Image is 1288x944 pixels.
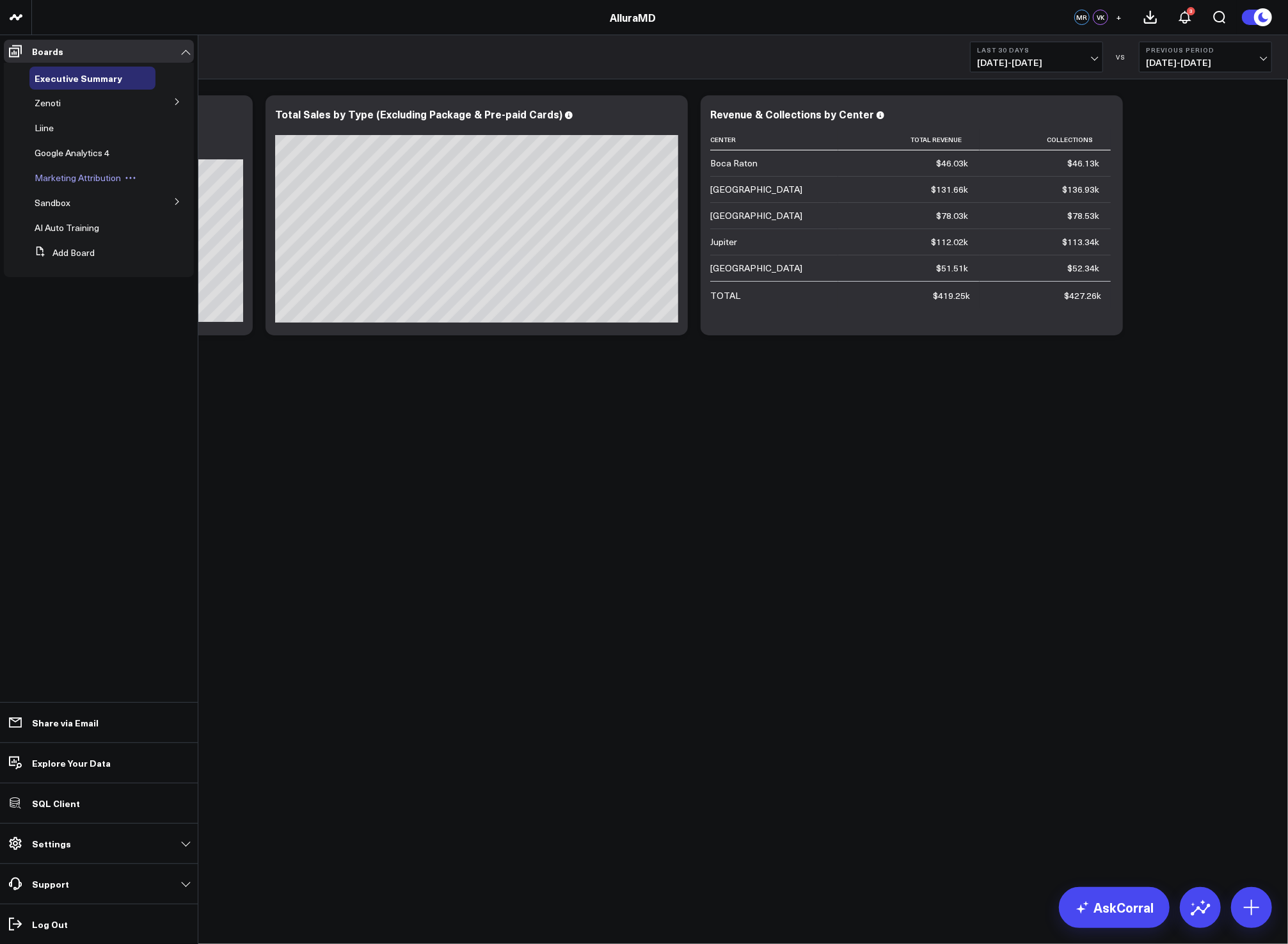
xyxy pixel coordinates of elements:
[35,147,109,159] span: Google Analytics 4
[35,221,99,234] span: AI Auto Training
[1067,209,1099,222] div: $78.53k
[710,262,802,275] div: [GEOGRAPHIC_DATA]
[35,198,70,208] a: Sandbox
[35,173,121,183] a: Marketing Attribution
[1093,10,1108,25] div: VK
[710,236,737,248] div: Jupiter
[4,913,194,936] a: Log Out
[35,72,122,84] span: Executive Summary
[35,172,121,184] span: Marketing Attribution
[931,183,968,196] div: $131.66k
[1146,46,1265,54] b: Previous Period
[32,46,63,56] p: Boards
[610,10,656,24] a: AlluraMD
[710,157,758,170] div: Boca Raton
[35,223,99,233] a: AI Auto Training
[32,798,80,808] p: SQL Client
[977,46,1096,54] b: Last 30 Days
[32,758,111,768] p: Explore Your Data
[32,838,71,849] p: Settings
[1109,53,1133,61] div: VS
[977,58,1096,68] span: [DATE] - [DATE]
[980,129,1111,150] th: Collections
[32,879,69,889] p: Support
[32,919,68,929] p: Log Out
[1117,13,1122,22] span: +
[1139,42,1272,72] button: Previous Period[DATE]-[DATE]
[710,183,802,196] div: [GEOGRAPHIC_DATA]
[35,97,61,109] span: Zenoti
[29,241,95,264] button: Add Board
[710,107,874,121] div: Revenue & Collections by Center
[35,148,109,158] a: Google Analytics 4
[1059,887,1170,928] a: AskCorral
[710,129,838,150] th: Center
[1067,157,1099,170] div: $46.13k
[1062,236,1099,248] div: $113.34k
[710,289,740,302] div: TOTAL
[32,717,99,728] p: Share via Email
[275,107,562,121] div: Total Sales by Type (Excluding Package & Pre-paid Cards)
[1064,289,1101,302] div: $427.26k
[1074,10,1090,25] div: MR
[35,123,54,133] a: Liine
[710,209,802,222] div: [GEOGRAPHIC_DATA]
[936,209,968,222] div: $78.03k
[933,289,970,302] div: $419.25k
[1067,262,1099,275] div: $52.34k
[936,262,968,275] div: $51.51k
[970,42,1103,72] button: Last 30 Days[DATE]-[DATE]
[1111,10,1127,25] button: +
[4,792,194,815] a: SQL Client
[35,122,54,134] span: Liine
[35,73,122,83] a: Executive Summary
[1146,58,1265,68] span: [DATE] - [DATE]
[838,129,980,150] th: Total Revenue
[35,196,70,209] span: Sandbox
[931,236,968,248] div: $112.02k
[1062,183,1099,196] div: $136.93k
[1187,7,1195,15] div: 3
[936,157,968,170] div: $46.03k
